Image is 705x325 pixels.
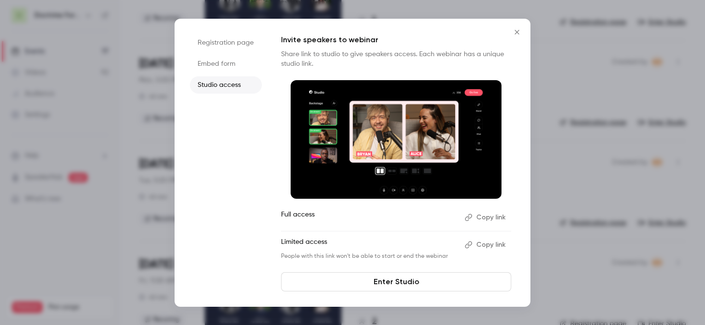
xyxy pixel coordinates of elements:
[190,34,262,51] li: Registration page
[291,80,502,199] img: Invite speakers to webinar
[507,23,527,42] button: Close
[190,55,262,72] li: Embed form
[281,210,457,225] p: Full access
[461,237,511,253] button: Copy link
[281,253,457,260] p: People with this link won't be able to start or end the webinar
[281,237,457,253] p: Limited access
[190,76,262,94] li: Studio access
[281,272,511,291] a: Enter Studio
[281,49,511,69] p: Share link to studio to give speakers access. Each webinar has a unique studio link.
[461,210,511,225] button: Copy link
[281,34,511,46] p: Invite speakers to webinar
